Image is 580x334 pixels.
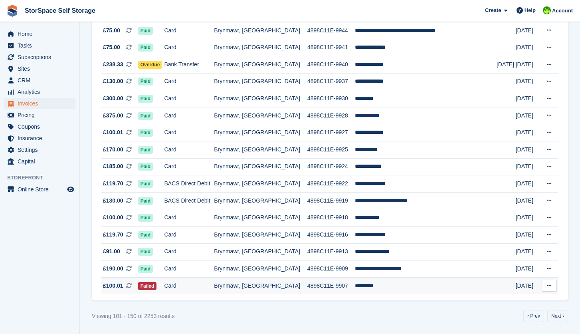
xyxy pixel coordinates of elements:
[516,158,540,175] td: [DATE]
[552,7,573,15] span: Account
[214,107,307,124] td: Brynmawr, [GEOGRAPHIC_DATA]
[138,248,153,256] span: Paid
[103,213,123,222] span: £100.00
[18,121,65,132] span: Coupons
[138,78,153,85] span: Paid
[7,174,79,182] span: Storefront
[516,90,540,107] td: [DATE]
[18,52,65,63] span: Subscriptions
[307,227,355,244] td: 4898C11E-9916
[307,73,355,90] td: 4898C11E-9937
[138,112,153,120] span: Paid
[138,129,153,137] span: Paid
[103,26,120,35] span: £75.00
[523,310,544,322] a: Previous
[103,111,123,120] span: £375.00
[4,28,75,40] a: menu
[307,141,355,159] td: 4898C11E-9925
[18,63,65,74] span: Sites
[138,265,153,273] span: Paid
[164,277,214,294] td: Card
[4,133,75,144] a: menu
[164,73,214,90] td: Card
[214,22,307,39] td: Brynmawr, [GEOGRAPHIC_DATA]
[307,56,355,74] td: 4898C11E-9940
[516,243,540,260] td: [DATE]
[307,158,355,175] td: 4898C11E-9924
[4,121,75,132] a: menu
[4,86,75,97] a: menu
[307,175,355,193] td: 4898C11E-9922
[4,40,75,51] a: menu
[164,22,214,39] td: Card
[103,231,123,239] span: £119.70
[214,209,307,227] td: Brynmawr, [GEOGRAPHIC_DATA]
[4,156,75,167] a: menu
[214,56,307,74] td: Brynmawr, [GEOGRAPHIC_DATA]
[164,209,214,227] td: Card
[214,90,307,107] td: Brynmawr, [GEOGRAPHIC_DATA]
[164,243,214,260] td: Card
[516,227,540,244] td: [DATE]
[164,141,214,159] td: Card
[103,43,120,52] span: £75.00
[307,39,355,56] td: 4898C11E-9941
[485,6,501,14] span: Create
[4,109,75,121] a: menu
[6,5,18,17] img: stora-icon-8386f47178a22dfd0bd8f6a31ec36ba5ce8667c1dd55bd0f319d3a0aa187defe.svg
[138,95,153,103] span: Paid
[164,39,214,56] td: Card
[164,175,214,193] td: BACS Direct Debit
[4,63,75,74] a: menu
[18,144,65,155] span: Settings
[138,180,153,188] span: Paid
[525,6,536,14] span: Help
[138,214,153,222] span: Paid
[516,124,540,141] td: [DATE]
[18,40,65,51] span: Tasks
[164,124,214,141] td: Card
[4,75,75,86] a: menu
[516,73,540,90] td: [DATE]
[92,312,175,320] div: Viewing 101 - 150 of 2253 results
[214,73,307,90] td: Brynmawr, [GEOGRAPHIC_DATA]
[497,56,516,74] td: [DATE]
[543,6,551,14] img: paul catt
[18,156,65,167] span: Capital
[103,128,123,137] span: £100.01
[164,227,214,244] td: Card
[516,56,540,74] td: [DATE]
[4,98,75,109] a: menu
[103,94,123,103] span: £300.00
[103,60,123,69] span: £238.33
[214,141,307,159] td: Brynmawr, [GEOGRAPHIC_DATA]
[18,75,65,86] span: CRM
[18,98,65,109] span: Invoices
[214,260,307,278] td: Brynmawr, [GEOGRAPHIC_DATA]
[164,56,214,74] td: Bank Transfer
[214,243,307,260] td: Brynmawr, [GEOGRAPHIC_DATA]
[522,310,570,322] nav: Pages
[307,243,355,260] td: 4898C11E-9913
[103,247,120,256] span: £91.00
[18,28,65,40] span: Home
[103,179,123,188] span: £119.70
[103,162,123,171] span: £185.00
[138,61,162,69] span: Overdue
[307,90,355,107] td: 4898C11E-9930
[103,197,123,205] span: £130.00
[516,141,540,159] td: [DATE]
[516,260,540,278] td: [DATE]
[307,192,355,209] td: 4898C11E-9919
[4,52,75,63] a: menu
[516,209,540,227] td: [DATE]
[18,86,65,97] span: Analytics
[138,231,153,239] span: Paid
[516,277,540,294] td: [DATE]
[4,144,75,155] a: menu
[66,185,75,194] a: Preview store
[18,184,65,195] span: Online Store
[516,22,540,39] td: [DATE]
[214,175,307,193] td: Brynmawr, [GEOGRAPHIC_DATA]
[307,107,355,124] td: 4898C11E-9928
